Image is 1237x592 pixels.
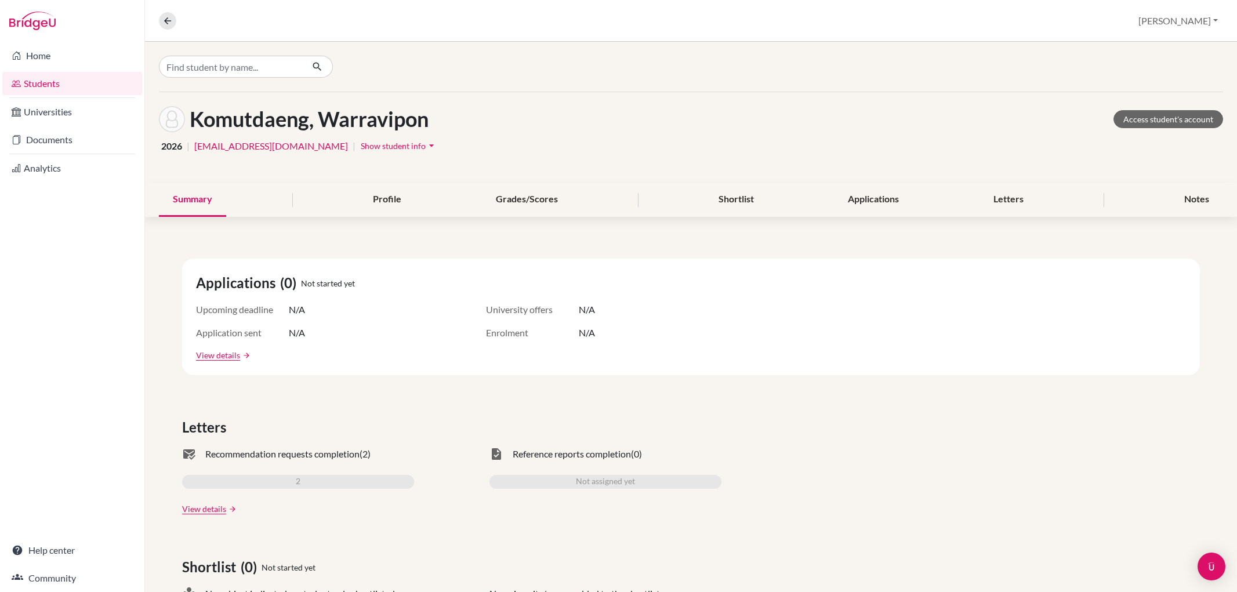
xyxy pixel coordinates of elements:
span: N/A [289,326,305,340]
span: (0) [631,447,642,461]
span: Upcoming deadline [196,303,289,317]
span: (2) [360,447,371,461]
span: (0) [241,557,262,578]
span: Show student info [361,141,426,151]
span: University offers [486,303,579,317]
span: | [187,139,190,153]
span: Enrolment [486,326,579,340]
span: Not started yet [262,561,315,573]
a: arrow_forward [226,505,237,513]
a: Community [2,566,142,590]
span: Application sent [196,326,289,340]
span: Applications [196,273,280,293]
a: Analytics [2,157,142,180]
span: Recommendation requests completion [205,447,360,461]
div: Letters [980,183,1038,217]
div: Applications [834,183,913,217]
img: Warravipon Komutdaeng's avatar [159,106,185,132]
span: N/A [579,326,595,340]
a: View details [182,503,226,515]
span: Reference reports completion [513,447,631,461]
a: Universities [2,100,142,124]
input: Find student by name... [159,56,303,78]
span: Not assigned yet [576,475,635,489]
a: Access student's account [1113,110,1223,128]
div: Notes [1170,183,1223,217]
span: N/A [579,303,595,317]
span: 2026 [161,139,182,153]
span: Letters [182,417,231,438]
a: Home [2,44,142,67]
div: Shortlist [705,183,768,217]
a: [EMAIL_ADDRESS][DOMAIN_NAME] [194,139,348,153]
button: Show student infoarrow_drop_down [360,137,438,155]
img: Bridge-U [9,12,56,30]
button: [PERSON_NAME] [1133,10,1223,32]
span: (0) [280,273,301,293]
span: Not started yet [301,277,355,289]
i: arrow_drop_down [426,140,437,151]
h1: Komutdaeng, Warravipon [190,107,429,132]
span: | [353,139,355,153]
a: Documents [2,128,142,151]
span: 2 [296,475,300,489]
span: mark_email_read [182,447,196,461]
div: Profile [359,183,415,217]
div: Grades/Scores [482,183,572,217]
span: task [489,447,503,461]
div: Open Intercom Messenger [1198,553,1225,580]
a: arrow_forward [240,351,251,359]
div: Summary [159,183,226,217]
a: Help center [2,539,142,562]
span: N/A [289,303,305,317]
a: View details [196,349,240,361]
a: Students [2,72,142,95]
span: Shortlist [182,557,241,578]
